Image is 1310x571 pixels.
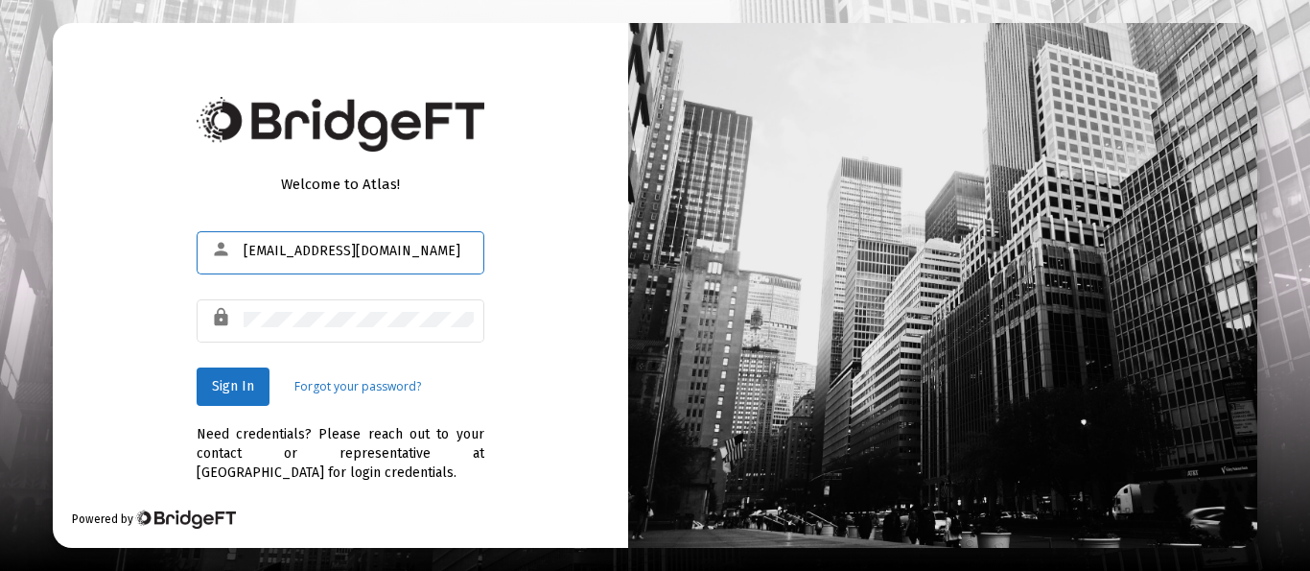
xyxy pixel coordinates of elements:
div: Powered by [72,510,236,529]
img: Bridge Financial Technology Logo [135,510,236,529]
div: Welcome to Atlas! [197,175,484,194]
a: Forgot your password? [294,377,421,396]
mat-icon: lock [211,306,234,329]
div: Need credentials? Please reach out to your contact or representative at [GEOGRAPHIC_DATA] for log... [197,406,484,483]
input: Email or Username [244,244,474,259]
mat-icon: person [211,238,234,261]
button: Sign In [197,368,269,406]
img: Bridge Financial Technology Logo [197,97,484,152]
span: Sign In [212,378,254,394]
